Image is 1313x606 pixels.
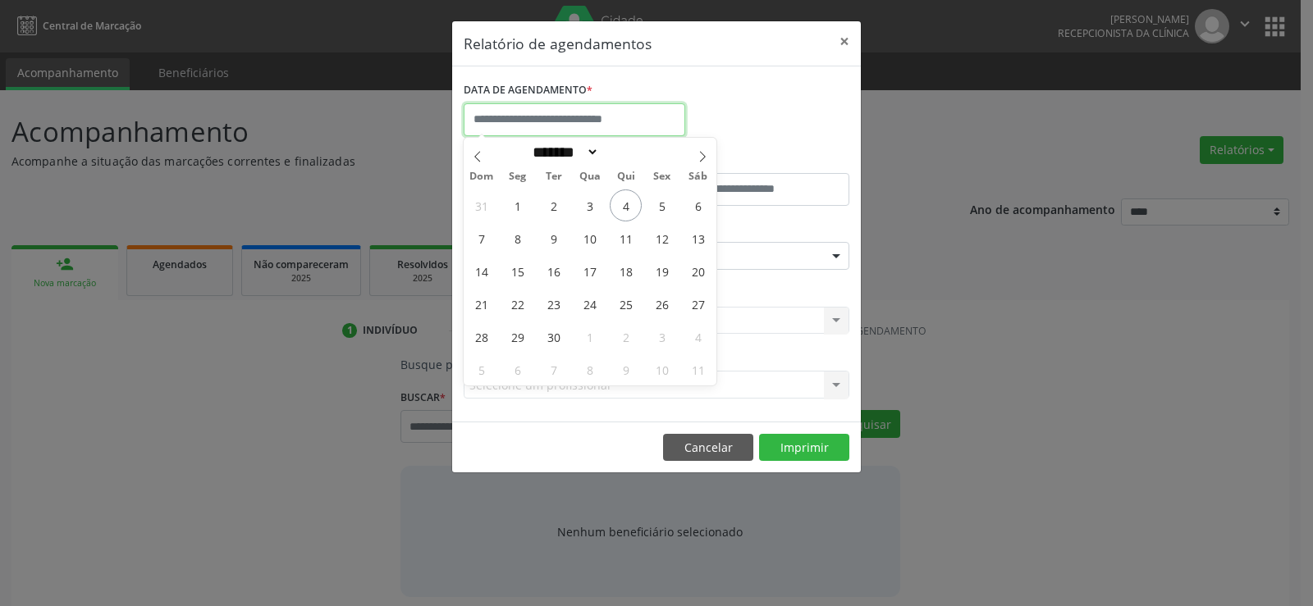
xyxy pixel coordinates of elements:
span: Setembro 29, 2025 [501,321,533,353]
button: Close [828,21,861,62]
span: Outubro 4, 2025 [682,321,714,353]
span: Setembro 24, 2025 [574,288,606,320]
span: Setembro 19, 2025 [646,255,678,287]
input: Year [599,144,653,161]
button: Cancelar [663,434,753,462]
span: Setembro 10, 2025 [574,222,606,254]
span: Outubro 5, 2025 [465,353,497,385]
span: Setembro 2, 2025 [538,189,570,221]
span: Qua [572,171,608,182]
span: Setembro 7, 2025 [465,222,497,254]
span: Setembro 11, 2025 [610,222,642,254]
span: Qui [608,171,644,182]
span: Setembro 12, 2025 [646,222,678,254]
span: Sáb [680,171,716,182]
span: Setembro 27, 2025 [682,288,714,320]
span: Seg [500,171,536,182]
span: Setembro 17, 2025 [574,255,606,287]
span: Outubro 11, 2025 [682,353,714,385]
span: Setembro 23, 2025 [538,288,570,320]
span: Setembro 15, 2025 [501,255,533,287]
span: Setembro 16, 2025 [538,255,570,287]
h5: Relatório de agendamentos [464,33,652,54]
span: Outubro 3, 2025 [646,321,678,353]
span: Setembro 1, 2025 [501,189,533,221]
select: Month [527,144,599,161]
span: Outubro 1, 2025 [574,321,606,353]
span: Setembro 25, 2025 [610,288,642,320]
span: Sex [644,171,680,182]
label: DATA DE AGENDAMENTO [464,78,592,103]
span: Setembro 6, 2025 [682,189,714,221]
span: Setembro 8, 2025 [501,222,533,254]
span: Setembro 14, 2025 [465,255,497,287]
span: Setembro 26, 2025 [646,288,678,320]
span: Outubro 9, 2025 [610,353,642,385]
span: Outubro 8, 2025 [574,353,606,385]
span: Setembro 13, 2025 [682,222,714,254]
span: Dom [464,171,500,182]
span: Outubro 6, 2025 [501,353,533,385]
span: Setembro 28, 2025 [465,321,497,353]
span: Setembro 5, 2025 [646,189,678,221]
span: Setembro 18, 2025 [610,255,642,287]
span: Outubro 7, 2025 [538,353,570,385]
span: Setembro 3, 2025 [574,189,606,221]
span: Setembro 30, 2025 [538,321,570,353]
span: Setembro 4, 2025 [610,189,642,221]
span: Setembro 22, 2025 [501,288,533,320]
span: Outubro 2, 2025 [610,321,642,353]
span: Setembro 21, 2025 [465,288,497,320]
span: Setembro 20, 2025 [682,255,714,287]
span: Ter [536,171,572,182]
span: Outubro 10, 2025 [646,353,678,385]
label: ATÉ [661,148,849,173]
span: Agosto 31, 2025 [465,189,497,221]
button: Imprimir [759,434,849,462]
span: Setembro 9, 2025 [538,222,570,254]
